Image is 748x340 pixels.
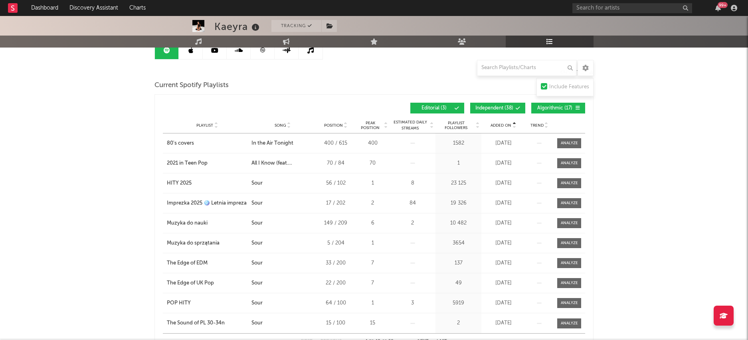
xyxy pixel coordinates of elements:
div: 3654 [437,239,479,247]
div: 1 [358,239,388,247]
div: 84 [392,199,433,207]
div: [DATE] [483,319,523,327]
div: 15 [358,319,388,327]
div: 1582 [437,139,479,147]
a: Muzyka do nauki [167,219,247,227]
button: Independent(38) [470,103,525,113]
div: Sour [251,219,263,227]
button: Tracking [271,20,321,32]
div: 2021 in Teen Pop [167,159,208,167]
div: Sour [251,179,263,187]
div: 137 [437,259,479,267]
div: 1 [358,299,388,307]
div: 5919 [437,299,479,307]
div: Sour [251,319,263,327]
div: 149 / 209 [318,219,354,227]
div: [DATE] [483,139,523,147]
div: POP HITY [167,299,191,307]
button: Editorial(3) [410,103,464,113]
button: Algorithmic(17) [531,103,585,113]
span: Current Spotify Playlists [154,81,229,90]
span: Position [324,123,343,128]
div: Muzyka do sprzątania [167,239,220,247]
div: Muzyka do nauki [167,219,208,227]
span: Playlist Followers [437,121,475,130]
div: 70 / 84 [318,159,354,167]
div: 70 [358,159,388,167]
div: [DATE] [483,239,523,247]
div: Sour [251,259,263,267]
span: Editorial ( 3 ) [416,106,452,111]
span: Added On [491,123,511,128]
div: HITY 2025 [167,179,192,187]
div: Sour [251,239,263,247]
div: 19 326 [437,199,479,207]
div: 8 [392,179,433,187]
div: [DATE] [483,159,523,167]
div: In the Air Tonight [251,139,293,147]
div: Include Features [549,82,589,92]
div: 15 / 100 [318,319,354,327]
div: 400 [358,139,388,147]
div: 6 [358,219,388,227]
div: 2 [392,219,433,227]
span: Peak Position [358,121,383,130]
div: Sour [251,299,263,307]
input: Search Playlists/Charts [477,60,577,76]
div: Sour [251,279,263,287]
div: 99 + [718,2,728,8]
div: 80's covers [167,139,194,147]
div: 7 [358,259,388,267]
div: [DATE] [483,219,523,227]
a: The Edge of EDM [167,259,247,267]
a: POP HITY [167,299,247,307]
div: 56 / 102 [318,179,354,187]
div: 2 [358,199,388,207]
a: 80's covers [167,139,247,147]
div: The Sound of PL 30-34n [167,319,225,327]
span: Algorithmic ( 17 ) [536,106,573,111]
a: The Edge of UK Pop [167,279,247,287]
div: 17 / 202 [318,199,354,207]
div: [DATE] [483,299,523,307]
a: The Sound of PL 30-34n [167,319,247,327]
a: Muzyka do sprzątania [167,239,247,247]
div: 1 [437,159,479,167]
a: Imprezka 2025 🪩 Letnia impreza [167,199,247,207]
div: The Edge of EDM [167,259,208,267]
div: 5 / 204 [318,239,354,247]
div: 49 [437,279,479,287]
div: [DATE] [483,279,523,287]
span: Song [275,123,286,128]
div: 7 [358,279,388,287]
div: 3 [392,299,433,307]
div: [DATE] [483,259,523,267]
div: 1 [358,179,388,187]
span: Playlist [196,123,213,128]
a: 2021 in Teen Pop [167,159,247,167]
div: 64 / 100 [318,299,354,307]
div: The Edge of UK Pop [167,279,214,287]
div: 23 125 [437,179,479,187]
div: 2 [437,319,479,327]
button: 99+ [715,5,721,11]
input: Search for artists [572,3,692,13]
div: 400 / 615 [318,139,354,147]
div: [DATE] [483,199,523,207]
span: Independent ( 38 ) [475,106,513,111]
span: Trend [530,123,544,128]
a: HITY 2025 [167,179,247,187]
div: Sour [251,199,263,207]
div: 33 / 200 [318,259,354,267]
div: Kaeyra [214,20,261,33]
div: Imprezka 2025 🪩 Letnia impreza [167,199,247,207]
div: 10 482 [437,219,479,227]
span: Estimated Daily Streams [392,119,429,131]
div: 22 / 200 [318,279,354,287]
div: All I Know (feat. [GEOGRAPHIC_DATA]) [251,159,314,167]
div: [DATE] [483,179,523,187]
